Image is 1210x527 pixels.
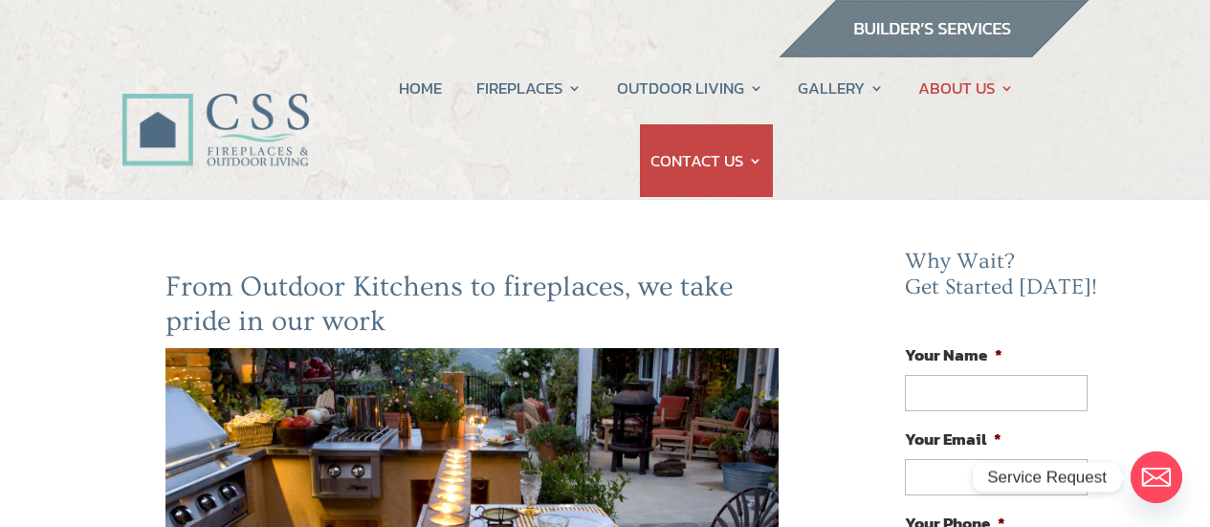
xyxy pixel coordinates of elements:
h2: Why Wait? Get Started [DATE]! [905,249,1102,311]
label: Your Name [905,344,1002,365]
a: FIREPLACES [476,52,582,124]
a: Email [1131,451,1182,503]
a: ABOUT US [918,52,1014,124]
a: CONTACT US [650,124,762,197]
img: CSS Fireplaces & Outdoor Living (Formerly Construction Solutions & Supply)- Jacksonville Ormond B... [121,42,310,176]
a: OUTDOOR LIVING [617,52,763,124]
a: GALLERY [798,52,884,124]
a: builder services construction supply [778,39,1089,64]
h2: From Outdoor Kitchens to fireplaces, we take pride in our work [165,270,780,348]
label: Your Email [905,428,1001,450]
a: HOME [399,52,442,124]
